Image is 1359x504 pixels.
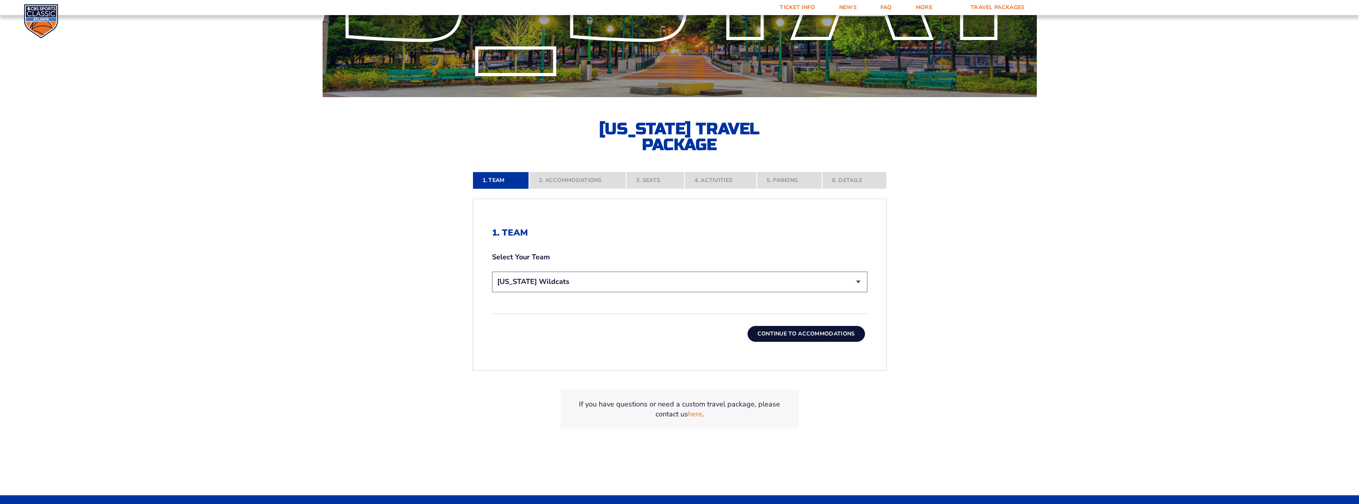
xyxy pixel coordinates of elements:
h2: [US_STATE] Travel Package [592,121,767,153]
a: here [688,409,702,419]
h2: 1. Team [492,228,867,238]
img: CBS Sports Classic [24,4,58,38]
label: Select Your Team [492,252,867,262]
p: If you have questions or need a custom travel package, please contact us . [570,399,789,419]
button: Continue To Accommodations [748,326,865,342]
